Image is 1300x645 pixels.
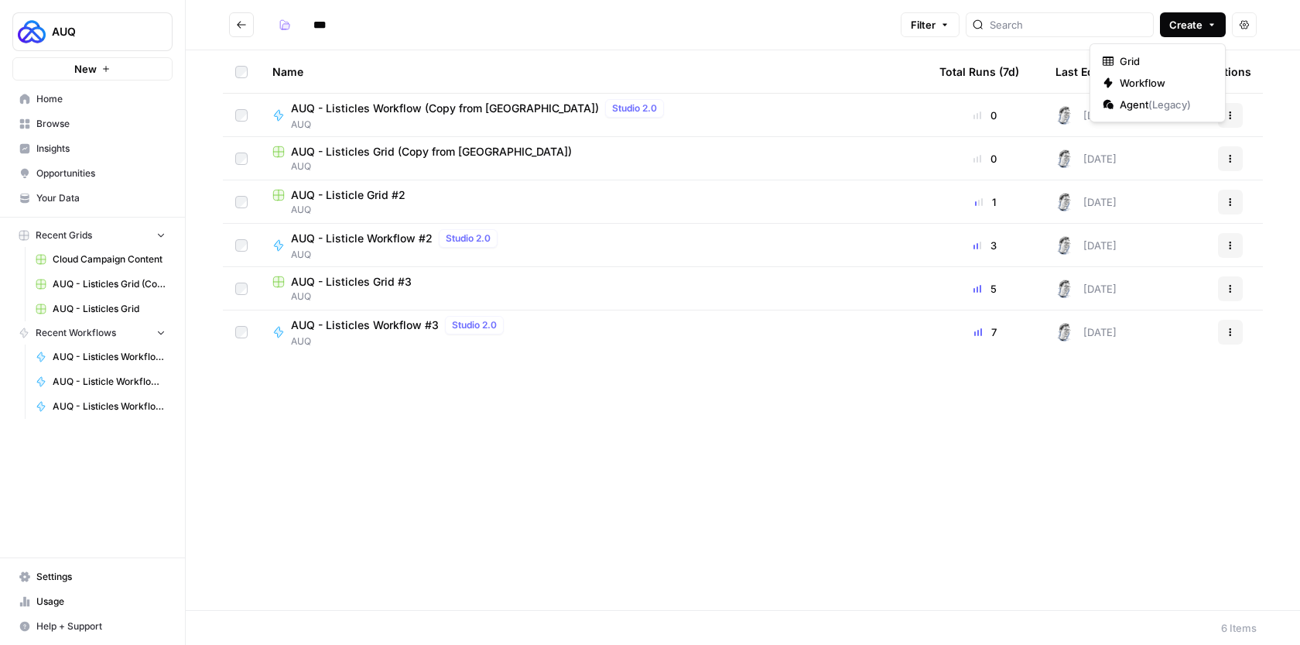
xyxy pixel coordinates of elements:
[272,229,915,262] a: AUQ - Listicle Workflow #2Studio 2.0AUQ
[12,564,173,589] a: Settings
[1055,106,1117,125] div: [DATE]
[612,101,657,115] span: Studio 2.0
[229,12,254,37] button: Go back
[272,274,915,304] a: AUQ - Listicles Grid #3AUQ
[939,194,1031,210] div: 1
[53,350,166,364] span: AUQ - Listicles Workflow #3
[939,50,1019,93] div: Total Runs (7d)
[12,12,173,51] button: Workspace: AUQ
[29,369,173,394] a: AUQ - Listicle Workflow #2
[291,231,433,246] span: AUQ - Listicle Workflow #2
[1120,75,1206,91] span: Workflow
[36,228,92,242] span: Recent Grids
[36,117,166,131] span: Browse
[291,335,510,348] span: AUQ
[1055,193,1117,211] div: [DATE]
[53,400,166,413] span: AUQ - Listicles Workflow (Copy from [GEOGRAPHIC_DATA])
[272,290,915,304] span: AUQ
[12,224,173,247] button: Recent Grids
[53,302,166,316] span: AUQ - Listicles Grid
[29,345,173,369] a: AUQ - Listicles Workflow #3
[939,281,1031,297] div: 5
[36,142,166,156] span: Insights
[1055,323,1117,341] div: [DATE]
[272,99,915,132] a: AUQ - Listicles Workflow (Copy from [GEOGRAPHIC_DATA])Studio 2.0AUQ
[1120,53,1206,69] span: Grid
[36,92,166,106] span: Home
[12,57,173,81] button: New
[291,317,439,333] span: AUQ - Listicles Workflow #3
[1120,97,1206,112] span: Agent
[12,161,173,186] a: Opportunities
[1210,50,1251,93] div: Actions
[52,24,145,39] span: AUQ
[53,277,166,291] span: AUQ - Listicles Grid (Copy from [GEOGRAPHIC_DATA])
[939,238,1031,253] div: 3
[74,61,97,77] span: New
[272,160,915,173] span: AUQ
[291,187,405,203] span: AUQ - Listicle Grid #2
[990,17,1147,33] input: Search
[12,136,173,161] a: Insights
[36,166,166,180] span: Opportunities
[939,108,1031,123] div: 0
[939,151,1031,166] div: 0
[1055,280,1074,298] img: 28dbpmxwbe1lgts1kkshuof3rm4g
[272,316,915,348] a: AUQ - Listicles Workflow #3Studio 2.0AUQ
[12,186,173,211] a: Your Data
[939,324,1031,340] div: 7
[291,144,572,160] span: AUQ - Listicles Grid (Copy from [GEOGRAPHIC_DATA])
[452,318,497,332] span: Studio 2.0
[272,203,915,217] span: AUQ
[1160,12,1226,37] button: Create
[272,50,915,93] div: Name
[29,297,173,321] a: AUQ - Listicles Grid
[1055,149,1117,168] div: [DATE]
[1055,193,1074,211] img: 28dbpmxwbe1lgts1kkshuof3rm4g
[911,17,936,33] span: Filter
[53,375,166,389] span: AUQ - Listicle Workflow #2
[1055,236,1074,255] img: 28dbpmxwbe1lgts1kkshuof3rm4g
[12,589,173,614] a: Usage
[1090,43,1226,122] div: Create
[29,247,173,272] a: Cloud Campaign Content
[1055,280,1117,298] div: [DATE]
[1148,98,1191,111] span: ( Legacy )
[291,274,412,290] span: AUQ - Listicles Grid #3
[1055,106,1074,125] img: 28dbpmxwbe1lgts1kkshuof3rm4g
[291,101,599,116] span: AUQ - Listicles Workflow (Copy from [GEOGRAPHIC_DATA])
[272,187,915,217] a: AUQ - Listicle Grid #2AUQ
[18,18,46,46] img: AUQ Logo
[36,570,166,584] span: Settings
[12,87,173,112] a: Home
[291,118,670,132] span: AUQ
[36,326,116,340] span: Recent Workflows
[36,191,166,205] span: Your Data
[901,12,960,37] button: Filter
[12,321,173,345] button: Recent Workflows
[29,394,173,419] a: AUQ - Listicles Workflow (Copy from [GEOGRAPHIC_DATA])
[1169,17,1202,33] span: Create
[291,248,504,262] span: AUQ
[1221,620,1257,636] div: 6 Items
[1055,323,1074,341] img: 28dbpmxwbe1lgts1kkshuof3rm4g
[29,272,173,297] a: AUQ - Listicles Grid (Copy from [GEOGRAPHIC_DATA])
[53,252,166,266] span: Cloud Campaign Content
[12,112,173,136] a: Browse
[1055,149,1074,168] img: 28dbpmxwbe1lgts1kkshuof3rm4g
[272,144,915,173] a: AUQ - Listicles Grid (Copy from [GEOGRAPHIC_DATA])AUQ
[1055,50,1127,93] div: Last Edited
[12,614,173,639] button: Help + Support
[36,595,166,609] span: Usage
[1055,236,1117,255] div: [DATE]
[36,619,166,633] span: Help + Support
[446,232,491,245] span: Studio 2.0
